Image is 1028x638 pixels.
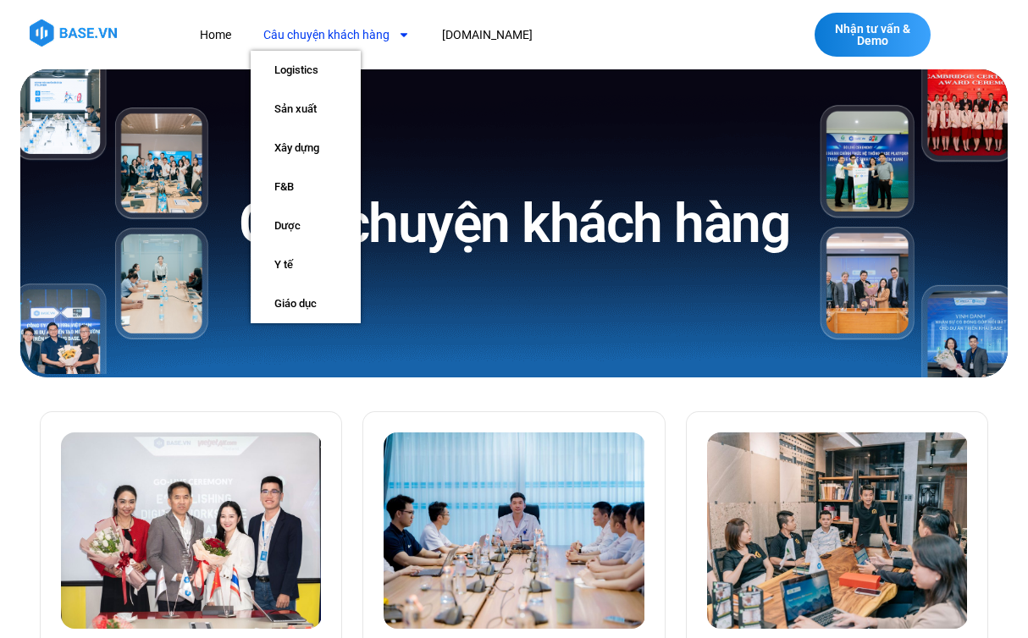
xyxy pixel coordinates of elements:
a: Y tế [251,245,361,284]
nav: Menu [187,19,732,51]
span: Nhận tư vấn & Demo [832,23,914,47]
a: F&B [251,168,361,206]
h1: Câu chuyện khách hàng [239,189,790,259]
a: [DOMAIN_NAME] [429,19,545,51]
a: Giáo dục [251,284,361,323]
a: Logistics [251,51,361,90]
a: Câu chuyện khách hàng [251,19,423,51]
ul: Câu chuyện khách hàng [251,51,361,323]
a: Home [187,19,244,51]
a: Xây dựng [251,129,361,168]
a: Sản xuất [251,90,361,129]
a: Dược [251,206,361,245]
a: Nhận tư vấn & Demo [815,13,931,57]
